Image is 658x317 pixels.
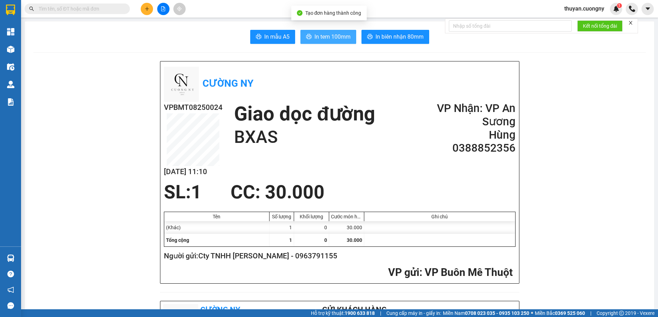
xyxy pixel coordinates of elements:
span: Miền Bắc [535,309,585,317]
h1: BXAS [234,126,375,148]
b: Gửi khách hàng [322,305,387,314]
span: copyright [619,311,624,316]
span: Tạo đơn hàng thành công [305,10,361,16]
img: logo-vxr [6,5,15,15]
img: logo.jpg [164,67,199,102]
span: message [7,302,14,309]
button: Kết nối tổng đài [577,20,623,32]
img: solution-icon [7,98,14,106]
div: Ghi chú [366,214,513,219]
h2: VP Nhận: VP An Sương [431,102,515,128]
span: | [380,309,381,317]
div: Khối lượng [296,214,327,219]
span: 1 [618,3,620,8]
span: In tem 100mm [314,32,351,41]
h2: [DATE] 11:10 [164,166,222,178]
span: close [628,20,633,25]
span: | [590,309,591,317]
button: aim [173,3,186,15]
span: thuyan.cuongny [559,4,610,13]
div: CC : 30.000 [226,181,329,203]
span: caret-down [645,6,651,12]
div: 0 [294,221,329,234]
span: 30.000 [347,237,362,243]
span: printer [256,34,261,40]
strong: 1900 633 818 [345,310,375,316]
span: In biên nhận 80mm [375,32,424,41]
span: notification [7,286,14,293]
img: warehouse-icon [7,46,14,53]
h2: 0388852356 [431,141,515,155]
div: 30.000 [329,221,364,234]
img: phone-icon [629,6,635,12]
button: printerIn mẫu A5 [250,30,295,44]
button: printerIn biên nhận 80mm [361,30,429,44]
span: aim [177,6,182,11]
h2: Người gửi: Cty TNHH [PERSON_NAME] - 0963791155 [164,250,513,262]
span: ⚪️ [531,312,533,315]
h2: : VP Buôn Mê Thuột [164,265,513,280]
span: SL: [164,181,191,203]
h2: Hùng [431,128,515,142]
span: search [29,6,34,11]
strong: 0369 525 060 [555,310,585,316]
button: caret-down [642,3,654,15]
span: file-add [161,6,166,11]
img: icon-new-feature [613,6,619,12]
span: 1 [289,237,292,243]
span: plus [145,6,149,11]
strong: 0708 023 035 - 0935 103 250 [465,310,529,316]
span: question-circle [7,271,14,277]
b: Cường Ny [202,78,253,89]
img: warehouse-icon [7,255,14,262]
span: Hỗ trợ kỹ thuật: [311,309,375,317]
button: printerIn tem 100mm [300,30,356,44]
img: dashboard-icon [7,28,14,35]
span: VP gửi [388,266,419,278]
span: In mẫu A5 [264,32,290,41]
div: Tên [166,214,267,219]
div: Cước món hàng [331,214,362,219]
img: warehouse-icon [7,63,14,71]
span: printer [367,34,373,40]
div: (Khác) [164,221,270,234]
button: file-add [157,3,170,15]
img: warehouse-icon [7,81,14,88]
h1: Giao dọc đường [234,102,375,126]
span: Kết nối tổng đài [583,22,617,30]
b: Cường Ny [200,305,240,314]
span: printer [306,34,312,40]
span: Tổng cộng [166,237,189,243]
sup: 1 [617,3,622,8]
span: 0 [324,237,327,243]
span: Miền Nam [443,309,529,317]
span: 1 [191,181,202,203]
h2: VPBMT08250024 [164,102,222,113]
input: Nhập số tổng đài [449,20,572,32]
div: 1 [270,221,294,234]
span: Cung cấp máy in - giấy in: [386,309,441,317]
button: plus [141,3,153,15]
div: Số lượng [271,214,292,219]
span: check-circle [297,10,303,16]
input: Tìm tên, số ĐT hoặc mã đơn [39,5,121,13]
